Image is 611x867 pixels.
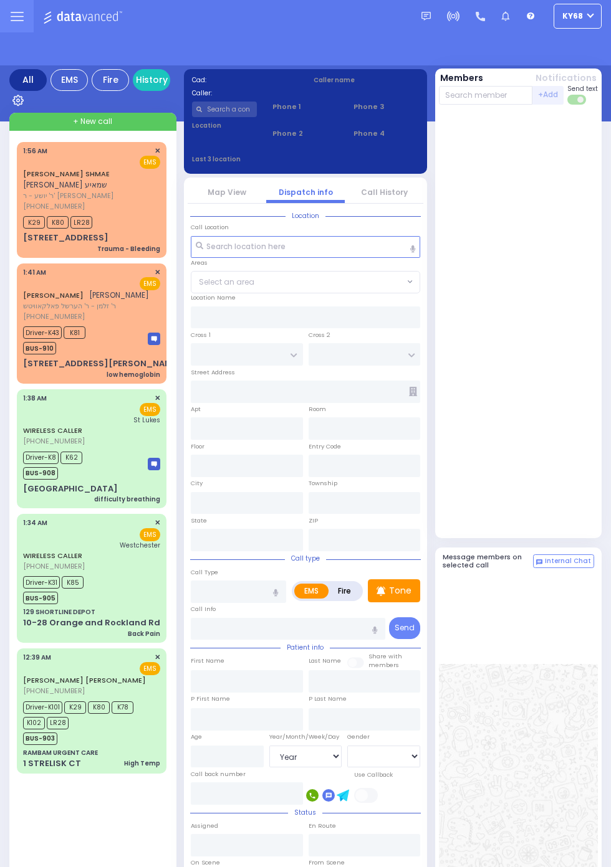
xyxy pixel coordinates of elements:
label: ZIP [309,516,318,525]
img: message-box.svg [148,458,160,470]
span: Phone 4 [354,128,419,139]
span: ✕ [155,518,160,528]
label: P First Name [191,694,230,703]
a: [PERSON_NAME] SHMAE [23,169,110,179]
small: Share with [368,652,402,660]
span: 1:38 AM [23,394,47,403]
input: Search location here [191,236,420,258]
span: K85 [62,576,84,589]
div: Back Pain [128,629,160,638]
button: Send [389,617,420,639]
span: Internal Chat [545,557,591,566]
span: K102 [23,717,45,729]
label: Gender [347,732,370,741]
span: K29 [64,701,86,714]
span: EMS [140,528,160,541]
span: K29 [23,216,45,229]
span: [PERSON_NAME] שמאיע [23,179,107,190]
input: Search a contact [192,102,257,117]
div: High Temp [124,759,160,768]
span: Phone 3 [354,102,419,112]
div: Trauma - Bleeding [97,244,160,253]
span: LR28 [70,216,92,229]
img: Logo [43,9,126,24]
label: Call back number [191,770,246,779]
label: Age [191,732,202,741]
div: [STREET_ADDRESS] [23,232,108,244]
label: Caller name [314,75,420,85]
span: Other building occupants [409,387,417,396]
span: EMS [140,662,160,675]
img: comment-alt.png [536,559,542,566]
div: 129 SHORTLINE DEPOT [23,607,95,617]
div: difficulty breathing [94,495,160,504]
div: 1 STRELISK CT [23,757,81,770]
span: 1:34 AM [23,518,47,528]
button: Notifications [536,72,597,85]
button: Members [440,72,483,85]
span: 1:56 AM [23,146,47,156]
input: Search member [439,86,533,105]
span: ✕ [155,652,160,663]
label: City [191,479,203,488]
span: [PHONE_NUMBER] [23,561,85,571]
span: 12:39 AM [23,653,51,662]
span: Driver-K8 [23,452,59,464]
span: Phone 2 [272,128,338,139]
label: On Scene [191,858,220,867]
span: K81 [64,326,85,339]
div: [STREET_ADDRESS][PERSON_NAME] [23,358,181,370]
span: ✕ [155,267,160,278]
span: EMS [140,277,160,290]
span: Call type [285,554,326,563]
span: EMS [140,403,160,416]
a: History [133,69,170,91]
span: [PHONE_NUMBER] [23,311,85,321]
label: Apt [191,405,201,414]
label: Last Name [309,656,341,665]
span: Driver-K101 [23,701,62,714]
span: K80 [47,216,69,229]
label: Caller: [192,88,298,98]
label: Call Info [191,605,216,614]
button: ky68 [554,4,602,29]
label: Assigned [191,822,218,830]
label: Turn off text [567,93,587,106]
label: State [191,516,207,525]
label: Last 3 location [192,154,306,164]
span: Send text [567,84,598,93]
label: Cross 1 [191,331,211,339]
span: + New call [73,116,112,127]
a: WIRELESS CALLER [23,425,82,435]
label: Cad: [192,75,298,85]
span: Select an area [199,277,254,288]
a: Map View [208,187,246,197]
label: Township [309,479,337,488]
button: Internal Chat [533,554,594,568]
span: ר' יושע - ר' [PERSON_NAME] [23,191,156,201]
img: message.svg [421,12,431,21]
label: Use Callback [354,770,393,779]
span: ✕ [155,393,160,404]
span: BUS-908 [23,467,58,480]
a: [PERSON_NAME] [PERSON_NAME] [23,675,146,685]
label: First Name [191,656,224,665]
span: members [368,661,399,669]
label: P Last Name [309,694,347,703]
span: Patient info [281,643,330,652]
a: Dispatch info [279,187,333,197]
label: Fire [328,584,361,599]
span: K80 [88,701,110,714]
div: Fire [92,69,129,91]
label: From Scene [309,858,345,867]
img: message-box.svg [148,333,160,345]
label: Room [309,405,326,414]
label: Areas [191,258,208,267]
span: K78 [112,701,133,714]
label: EMS [294,584,329,599]
label: En Route [309,822,336,830]
div: [GEOGRAPHIC_DATA] [23,483,118,495]
span: K62 [60,452,82,464]
div: EMS [51,69,88,91]
a: WIRELESS CALLER [23,551,82,561]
